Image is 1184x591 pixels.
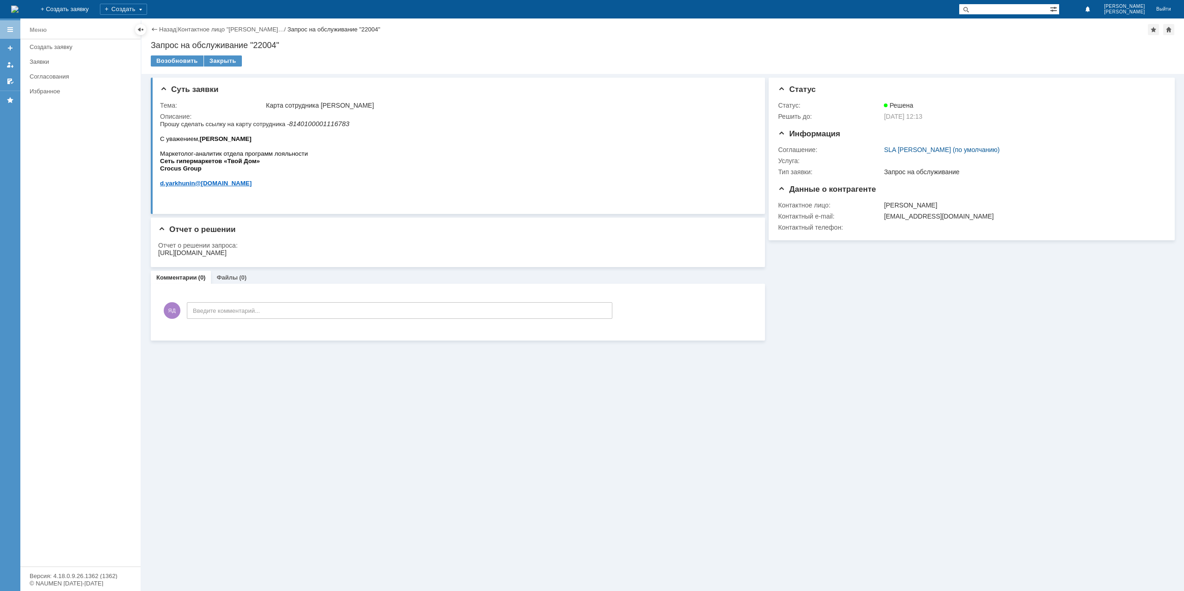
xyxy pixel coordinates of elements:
[778,168,882,176] div: Тип заявки:
[778,224,882,231] div: Контактный телефон:
[778,201,882,209] div: Контактное лицо:
[1104,9,1145,15] span: [PERSON_NAME]
[158,242,752,249] div: Отчет о решении запроса:
[884,113,922,120] span: [DATE] 12:13
[135,24,146,35] div: Скрыть меню
[30,573,131,579] div: Версия: 4.18.0.9.26.1362 (1362)
[778,85,815,94] span: Статус
[3,74,18,89] a: Мои согласования
[35,60,92,67] span: @[DOMAIN_NAME]
[30,88,125,95] div: Избранное
[30,58,135,65] div: Заявки
[884,102,913,109] span: Решена
[26,40,139,54] a: Создать заявку
[178,26,284,33] a: Контактное лицо "[PERSON_NAME]…
[778,113,882,120] div: Решить до:
[40,15,92,22] b: [PERSON_NAME]
[198,274,206,281] div: (0)
[778,102,882,109] div: Статус:
[176,25,178,32] div: |
[884,168,1159,176] div: Запрос на обслуживание
[1050,4,1059,13] span: Расширенный поиск
[3,41,18,55] a: Создать заявку
[778,185,876,194] span: Данные о контрагенте
[30,73,135,80] div: Согласования
[239,274,247,281] div: (0)
[3,57,18,72] a: Мои заявки
[30,580,131,586] div: © NAUMEN [DATE]-[DATE]
[1104,4,1145,9] span: [PERSON_NAME]
[778,129,840,138] span: Информация
[778,157,882,165] div: Услуга:
[164,302,180,319] span: ЯД
[1148,24,1159,35] div: Добавить в избранное
[160,85,218,94] span: Суть заявки
[884,213,1159,220] div: [EMAIL_ADDRESS][DOMAIN_NAME]
[11,6,18,13] a: Перейти на домашнюю страницу
[160,102,264,109] div: Тема:
[151,41,1175,50] div: Запрос на обслуживание "22004"
[156,274,197,281] a: Комментарии
[26,55,139,69] a: Заявки
[26,69,139,84] a: Согласования
[158,225,235,234] span: Отчет о решении
[30,24,47,36] div: Меню
[23,45,42,52] span: Group
[160,113,752,120] div: Описание:
[11,6,18,13] img: logo
[216,274,238,281] a: Файлы
[884,201,1159,209] div: [PERSON_NAME]
[1163,24,1174,35] div: Сделать домашней страницей
[287,26,380,33] div: Запрос на обслуживание "22004"
[178,26,288,33] div: /
[159,26,176,33] a: Назад
[266,102,750,109] div: Карта сотрудника [PERSON_NAME]
[100,4,147,15] div: Создать
[778,146,882,153] div: Соглашение:
[778,213,882,220] div: Контактный e-mail:
[884,146,999,153] a: SLA [PERSON_NAME] (по умолчанию)
[30,43,135,50] div: Создать заявку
